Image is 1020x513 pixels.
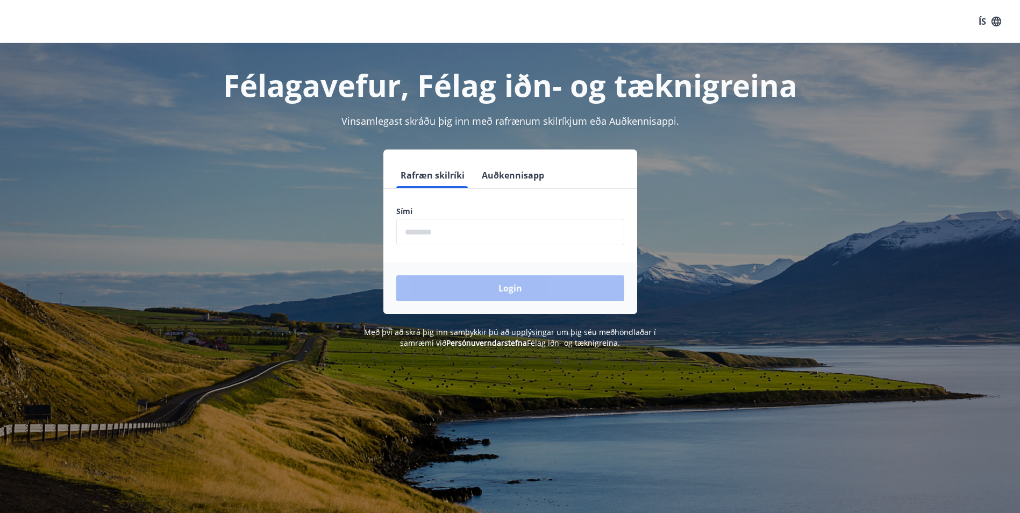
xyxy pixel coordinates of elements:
button: Auðkennisapp [477,162,548,188]
h1: Félagavefur, Félag iðn- og tæknigreina [136,65,885,105]
button: ÍS [973,12,1007,31]
label: Sími [396,206,624,217]
span: Með því að skrá þig inn samþykkir þú að upplýsingar um þig séu meðhöndlaðar í samræmi við Félag i... [364,327,656,348]
span: Vinsamlegast skráðu þig inn með rafrænum skilríkjum eða Auðkennisappi. [341,115,679,127]
a: Persónuverndarstefna [446,338,527,348]
button: Rafræn skilríki [396,162,469,188]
